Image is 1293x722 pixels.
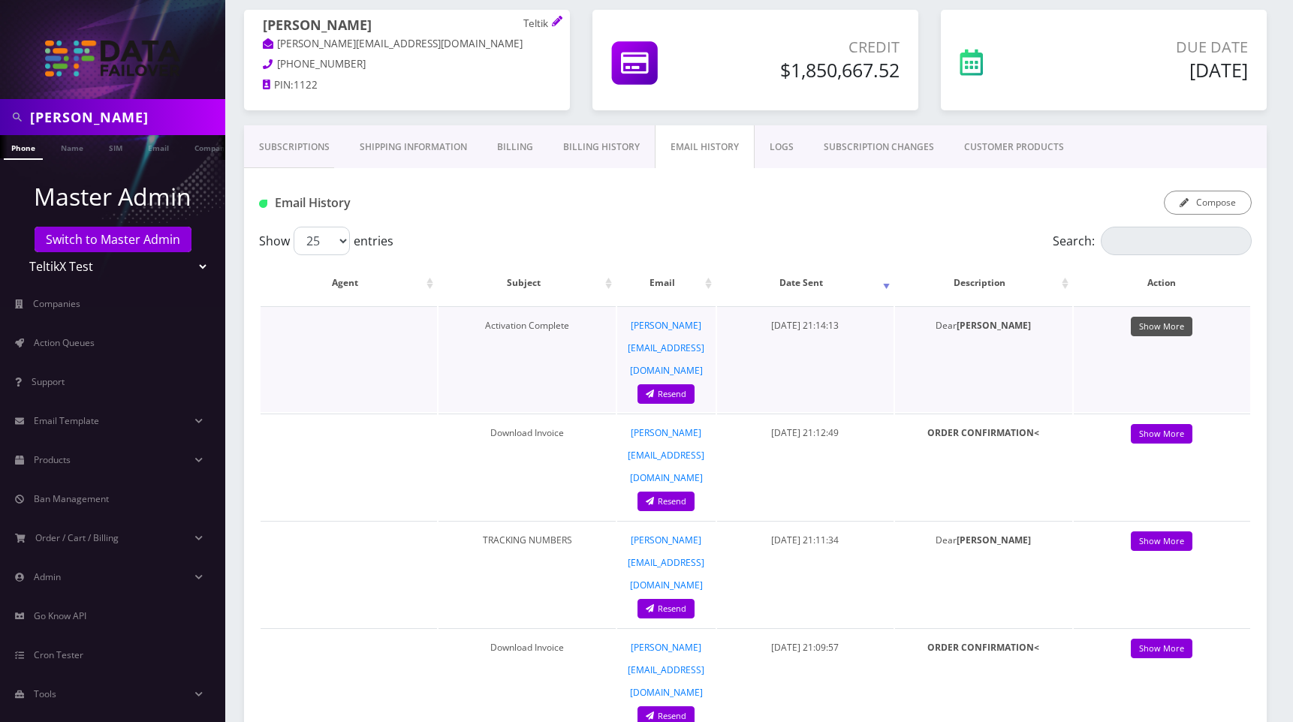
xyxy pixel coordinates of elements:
[263,17,551,36] h1: [PERSON_NAME]
[895,261,1071,305] th: Description: activate to sort column ascending
[4,135,43,160] a: Phone
[617,261,716,305] th: Email: activate to sort column ascending
[1131,531,1192,552] a: Show More
[637,384,695,405] a: Resend
[45,41,180,77] img: TeltikX Test
[294,78,318,92] span: 1122
[35,531,119,544] span: Order / Cart / Billing
[439,521,615,627] td: TRACKING NUMBERS
[263,78,294,93] a: PIN:
[628,534,704,591] a: [PERSON_NAME][EMAIL_ADDRESS][DOMAIN_NAME]
[548,125,655,169] a: Billing History
[740,36,899,59] p: Credit
[345,125,482,169] a: Shipping Information
[523,17,551,31] p: Teltik
[35,227,191,252] a: Switch to Master Admin
[1063,36,1248,59] p: Due Date
[34,414,99,427] span: Email Template
[34,453,71,466] span: Products
[482,125,548,169] a: Billing
[949,125,1079,169] a: CUSTOMER PRODUCTS
[439,261,615,305] th: Subject: activate to sort column ascending
[259,227,393,255] label: Show entries
[34,687,56,700] span: Tools
[277,57,366,71] span: [PHONE_NUMBER]
[34,336,95,349] span: Action Queues
[717,261,894,305] th: Date Sent: activate to sort column ascending
[263,37,523,52] a: [PERSON_NAME][EMAIL_ADDRESS][DOMAIN_NAME]
[771,319,839,332] span: [DATE] 21:14:13
[140,135,176,158] a: Email
[101,135,130,158] a: SIM
[1053,227,1252,255] label: Search:
[439,414,615,519] td: Download Invoice
[628,426,704,484] a: [PERSON_NAME][EMAIL_ADDRESS][DOMAIN_NAME]
[34,609,86,622] span: Go Know API
[32,375,65,388] span: Support
[53,135,91,158] a: Name
[1101,227,1252,255] input: Search:
[927,426,1039,439] strong: ORDER CONFIRMATION<
[655,125,755,169] a: EMAIL HISTORY
[903,314,1064,337] p: Dear
[259,196,575,210] h1: Email History
[33,297,80,310] span: Companies
[637,492,695,512] a: Resend
[34,570,61,583] span: Admin
[261,261,437,305] th: Agent: activate to sort column ascending
[628,641,704,699] a: [PERSON_NAME][EMAIL_ADDRESS][DOMAIN_NAME]
[1164,191,1252,215] button: Compose
[755,125,809,169] a: LOGS
[809,125,949,169] a: SUBSCRIPTION CHANGES
[34,492,109,505] span: Ban Management
[771,641,839,654] span: [DATE] 21:09:57
[30,103,222,131] input: Search in Company
[771,426,839,439] span: [DATE] 21:12:49
[187,135,237,158] a: Company
[34,648,83,661] span: Cron Tester
[1074,261,1250,305] th: Action
[1131,424,1192,444] a: Show More
[771,534,839,546] span: [DATE] 21:11:34
[957,534,1031,546] strong: [PERSON_NAME]
[628,319,704,377] a: [PERSON_NAME][EMAIL_ADDRESS][DOMAIN_NAME]
[1063,59,1248,81] h5: [DATE]
[1131,639,1192,659] a: Show More
[740,59,899,81] h5: $1,850,667.52
[244,125,345,169] a: Subscriptions
[637,599,695,619] a: Resend
[439,306,615,412] td: Activation Complete
[903,529,1064,552] p: Dear
[294,227,350,255] select: Showentries
[957,319,1031,332] strong: [PERSON_NAME]
[927,641,1039,654] strong: ORDER CONFIRMATION<
[1131,317,1192,337] a: Show More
